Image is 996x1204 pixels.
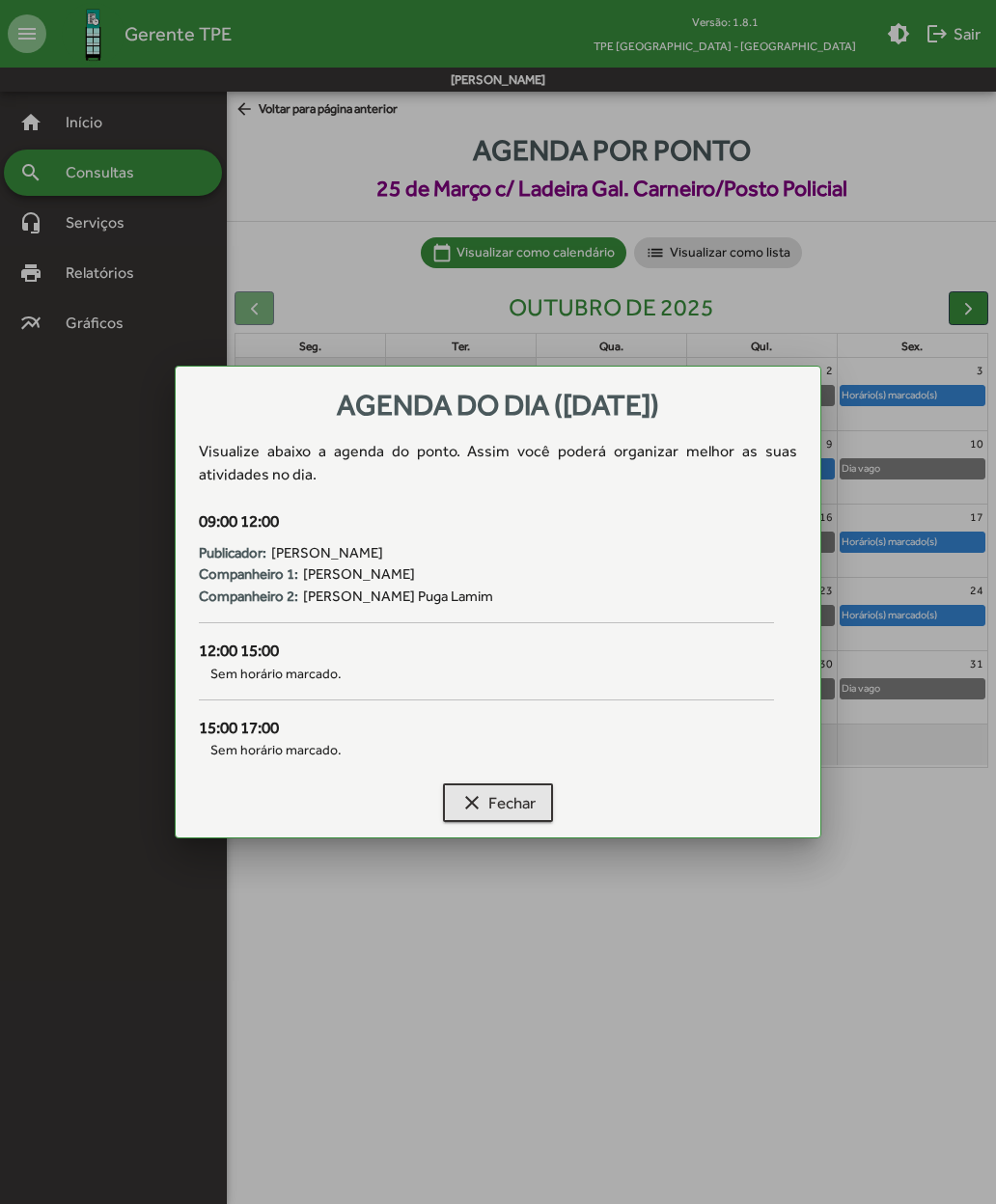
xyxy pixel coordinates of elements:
div: Visualize abaixo a agenda do ponto . Assim você poderá organizar melhor as suas atividades no dia. [199,440,798,486]
strong: Companheiro 2: [199,586,298,608]
span: Fechar [460,785,536,820]
span: [PERSON_NAME] [303,563,415,586]
strong: Companheiro 1: [199,563,298,586]
span: Sem horário marcado. [199,664,775,684]
div: 09:00 12:00 [199,509,775,534]
mat-icon: clear [460,791,484,814]
span: Agenda do dia ([DATE]) [337,388,659,422]
button: Fechar [443,783,553,822]
strong: Publicador: [199,542,266,564]
div: 15:00 17:00 [199,716,775,741]
span: Sem horário marcado. [199,740,775,760]
div: 12:00 15:00 [199,639,775,664]
span: [PERSON_NAME] [271,542,383,564]
span: [PERSON_NAME] Puga Lamim [303,586,493,608]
